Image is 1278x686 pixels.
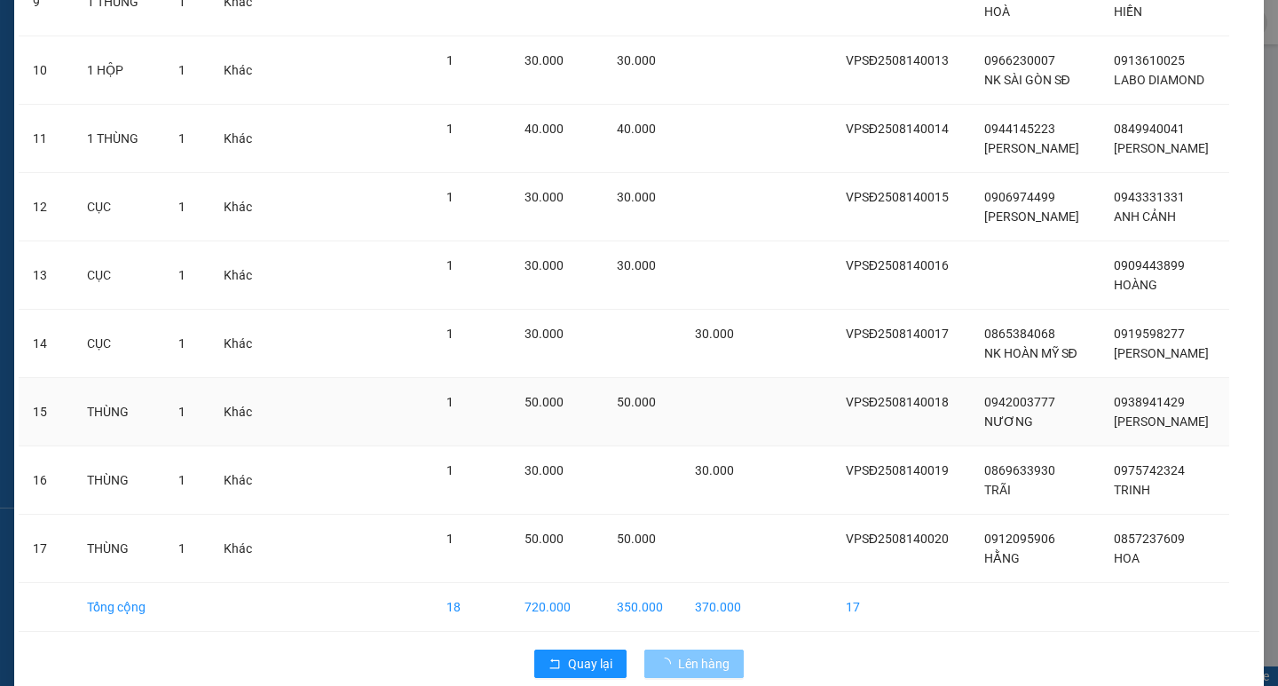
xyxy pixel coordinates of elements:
[19,378,73,446] td: 15
[19,446,73,515] td: 16
[1114,532,1185,546] span: 0857237609
[178,268,185,282] span: 1
[984,141,1079,155] span: [PERSON_NAME]
[432,583,509,632] td: 18
[1114,395,1185,409] span: 0938941429
[178,63,185,77] span: 1
[73,446,164,515] td: THÙNG
[681,583,759,632] td: 370.000
[19,36,73,105] td: 10
[984,53,1055,67] span: 0966230007
[525,463,564,477] span: 30.000
[984,327,1055,341] span: 0865384068
[984,209,1079,224] span: [PERSON_NAME]
[525,532,564,546] span: 50.000
[1114,483,1150,497] span: TRINH
[209,241,269,310] td: Khác
[209,310,269,378] td: Khác
[178,405,185,419] span: 1
[695,463,734,477] span: 30.000
[19,105,73,173] td: 11
[178,131,185,146] span: 1
[984,190,1055,204] span: 0906974499
[846,463,949,477] span: VPSĐ2508140019
[209,105,269,173] td: Khác
[1114,278,1157,292] span: HOÀNG
[446,532,454,546] span: 1
[984,346,1077,360] span: NK HOÀN MỸ SĐ
[617,395,656,409] span: 50.000
[1114,463,1185,477] span: 0975742324
[73,515,164,583] td: THÙNG
[678,654,730,674] span: Lên hàng
[178,473,185,487] span: 1
[1114,209,1176,224] span: ANH CẢNH
[617,122,656,136] span: 40.000
[984,551,1020,565] span: HẰNG
[209,173,269,241] td: Khác
[832,583,970,632] td: 17
[209,446,269,515] td: Khác
[846,532,949,546] span: VPSĐ2508140020
[446,258,454,272] span: 1
[73,378,164,446] td: THÙNG
[525,258,564,272] span: 30.000
[73,105,164,173] td: 1 THÙNG
[617,53,656,67] span: 30.000
[446,327,454,341] span: 1
[446,53,454,67] span: 1
[525,190,564,204] span: 30.000
[1114,327,1185,341] span: 0919598277
[984,483,1011,497] span: TRÃI
[984,122,1055,136] span: 0944145223
[846,122,949,136] span: VPSĐ2508140014
[1114,551,1140,565] span: HOA
[1114,258,1185,272] span: 0909443899
[548,658,561,672] span: rollback
[984,414,1033,429] span: NƯƠNG
[984,73,1070,87] span: NK SÀI GÒN SĐ
[984,532,1055,546] span: 0912095906
[446,395,454,409] span: 1
[1114,53,1185,67] span: 0913610025
[617,190,656,204] span: 30.000
[19,310,73,378] td: 14
[178,200,185,214] span: 1
[178,336,185,351] span: 1
[984,463,1055,477] span: 0869633930
[209,378,269,446] td: Khác
[1114,122,1185,136] span: 0849940041
[846,53,949,67] span: VPSĐ2508140013
[525,122,564,136] span: 40.000
[534,650,627,678] button: rollbackQuay lại
[846,395,949,409] span: VPSĐ2508140018
[695,327,734,341] span: 30.000
[73,583,164,632] td: Tổng cộng
[73,173,164,241] td: CỤC
[644,650,744,678] button: Lên hàng
[73,241,164,310] td: CỤC
[19,173,73,241] td: 12
[525,327,564,341] span: 30.000
[659,658,678,670] span: loading
[1114,190,1185,204] span: 0943331331
[984,395,1055,409] span: 0942003777
[1114,4,1142,19] span: HIỀN
[525,395,564,409] span: 50.000
[1114,73,1204,87] span: LABO DIAMOND
[73,36,164,105] td: 1 HỘP
[1114,414,1209,429] span: [PERSON_NAME]
[1114,346,1209,360] span: [PERSON_NAME]
[446,190,454,204] span: 1
[846,258,949,272] span: VPSĐ2508140016
[446,463,454,477] span: 1
[73,310,164,378] td: CỤC
[525,53,564,67] span: 30.000
[446,122,454,136] span: 1
[1114,141,1209,155] span: [PERSON_NAME]
[617,532,656,546] span: 50.000
[846,327,949,341] span: VPSĐ2508140017
[209,515,269,583] td: Khác
[19,241,73,310] td: 13
[617,258,656,272] span: 30.000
